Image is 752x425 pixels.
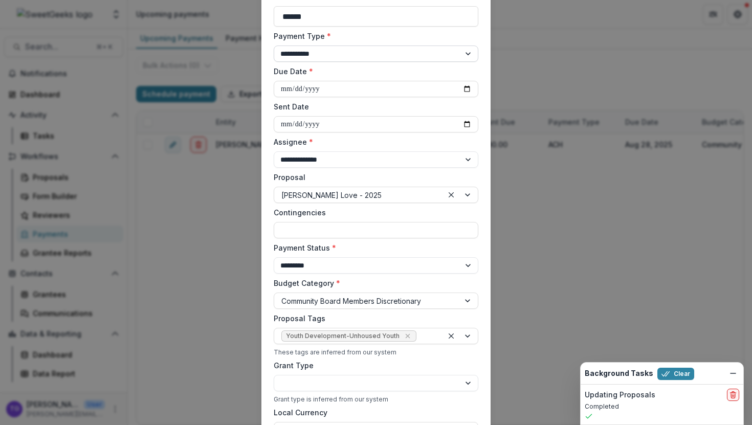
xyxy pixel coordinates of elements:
button: Dismiss [727,367,739,379]
div: Grant type is inferred from our system [274,395,478,403]
button: delete [727,389,739,401]
label: Local Currency [274,407,327,418]
div: Clear selected options [445,330,457,342]
button: Clear [657,368,694,380]
h2: Updating Proposals [585,391,655,399]
p: Completed [585,402,739,411]
div: These tags are inferred from our system [274,348,478,356]
label: Assignee [274,137,472,147]
label: Grant Type [274,360,472,371]
label: Proposal Tags [274,313,472,324]
span: Youth Development-Unhoused Youth [286,332,400,340]
div: Clear selected options [445,189,457,201]
div: Remove Youth Development-Unhoused Youth [403,331,413,341]
label: Budget Category [274,278,472,288]
label: Payment Status [274,242,472,253]
label: Sent Date [274,101,472,112]
label: Payment Type [274,31,472,41]
h2: Background Tasks [585,369,653,378]
label: Due Date [274,66,472,77]
label: Contingencies [274,207,472,218]
label: Proposal [274,172,472,183]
